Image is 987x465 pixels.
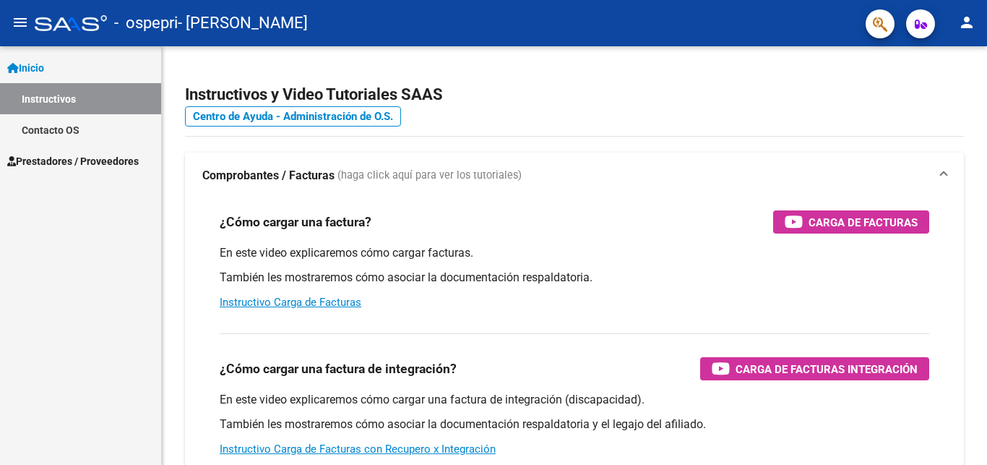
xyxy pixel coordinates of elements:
a: Instructivo Carga de Facturas con Recupero x Integración [220,443,496,456]
p: También les mostraremos cómo asociar la documentación respaldatoria y el legajo del afiliado. [220,417,929,432]
a: Instructivo Carga de Facturas [220,296,361,309]
p: También les mostraremos cómo asociar la documentación respaldatoria. [220,270,929,286]
span: Prestadores / Proveedores [7,153,139,169]
h3: ¿Cómo cargar una factura? [220,212,371,232]
strong: Comprobantes / Facturas [202,168,335,184]
h2: Instructivos y Video Tutoriales SAAS [185,81,964,108]
mat-expansion-panel-header: Comprobantes / Facturas (haga click aquí para ver los tutoriales) [185,153,964,199]
span: Inicio [7,60,44,76]
p: En este video explicaremos cómo cargar facturas. [220,245,929,261]
span: Carga de Facturas [809,213,918,231]
button: Carga de Facturas [773,210,929,234]
p: En este video explicaremos cómo cargar una factura de integración (discapacidad). [220,392,929,408]
span: - ospepri [114,7,178,39]
mat-icon: person [958,14,975,31]
a: Centro de Ayuda - Administración de O.S. [185,106,401,127]
span: Carga de Facturas Integración [736,360,918,378]
mat-icon: menu [12,14,29,31]
span: - [PERSON_NAME] [178,7,308,39]
h3: ¿Cómo cargar una factura de integración? [220,359,457,379]
button: Carga de Facturas Integración [700,357,929,380]
iframe: Intercom live chat [938,416,973,451]
span: (haga click aquí para ver los tutoriales) [337,168,522,184]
